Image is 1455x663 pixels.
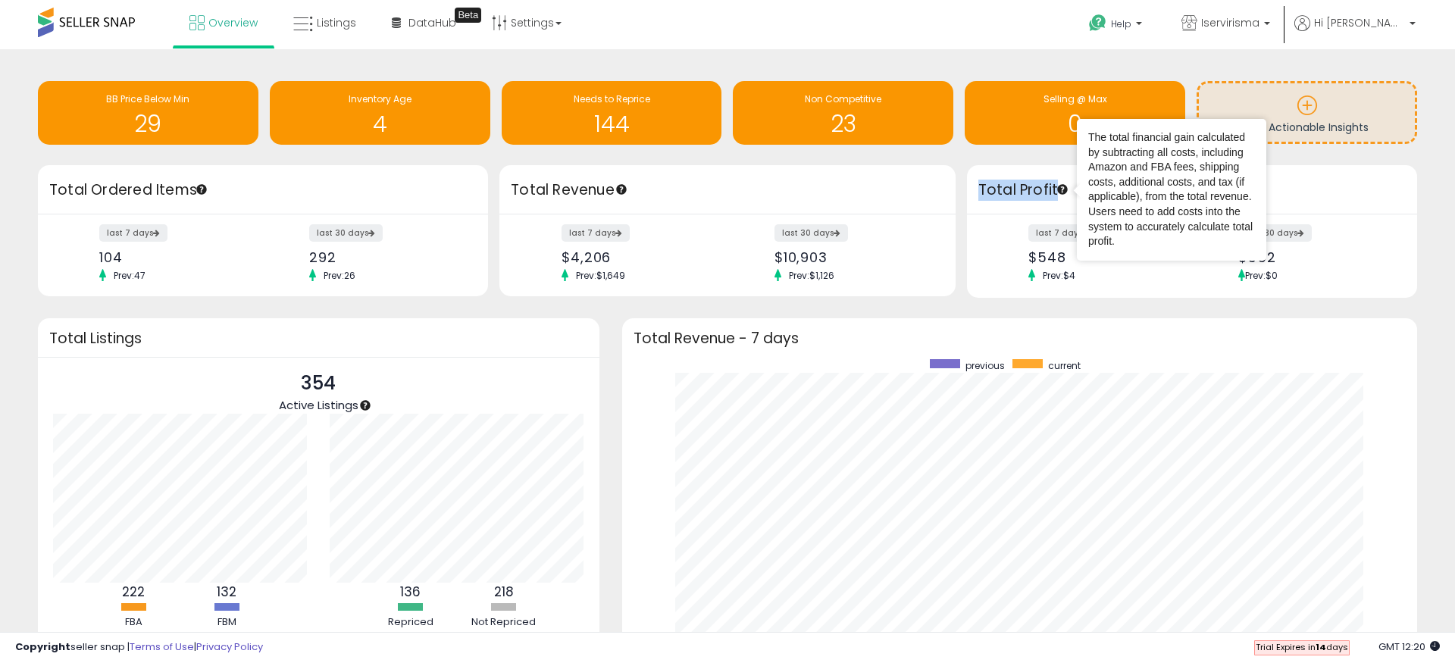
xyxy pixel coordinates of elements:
div: Tooltip anchor [195,183,208,196]
span: Prev: $1,649 [568,269,633,282]
a: Privacy Policy [196,640,263,654]
h1: 29 [45,111,251,136]
span: Overview [208,15,258,30]
span: Listings [317,15,356,30]
div: 104 [99,249,252,265]
h3: Total Listings [49,333,588,344]
a: Hi [PERSON_NAME] [1294,15,1416,49]
a: Needs to Reprice 144 [502,81,722,145]
span: Prev: $0 [1245,269,1278,282]
div: FBA [88,615,179,630]
label: last 30 days [309,224,383,242]
span: Hi [PERSON_NAME] [1314,15,1405,30]
h3: Total Profit [978,180,1406,201]
a: Non Competitive 23 [733,81,953,145]
p: 354 [279,369,358,398]
h1: 23 [740,111,946,136]
a: Help [1077,2,1157,49]
span: current [1048,359,1081,372]
div: $10,903 [774,249,929,265]
div: $552 [1238,249,1391,265]
span: Non Competitive [805,92,881,105]
strong: Copyright [15,640,70,654]
a: Inventory Age 4 [270,81,490,145]
div: 292 [309,249,462,265]
i: Get Help [1088,14,1107,33]
span: Inventory Age [349,92,411,105]
span: BB Price Below Min [106,92,189,105]
div: FBM [181,615,272,630]
div: Tooltip anchor [1056,183,1069,196]
span: Needs to Reprice [574,92,650,105]
a: Terms of Use [130,640,194,654]
span: Add Actionable Insights [1245,120,1369,135]
span: Help [1111,17,1131,30]
span: Selling @ Max [1044,92,1107,105]
h1: 4 [277,111,483,136]
b: 136 [400,583,421,601]
label: last 7 days [99,224,167,242]
b: 218 [494,583,514,601]
label: last 7 days [562,224,630,242]
label: last 30 days [774,224,848,242]
span: Trial Expires in days [1256,641,1348,653]
div: $548 [1028,249,1181,265]
div: Tooltip anchor [615,183,628,196]
h1: 0 [972,111,1178,136]
span: Prev: $1,126 [781,269,842,282]
b: 222 [122,583,145,601]
label: last 30 days [1238,224,1312,242]
div: Repriced [365,615,456,630]
b: 132 [217,583,236,601]
span: Iservirisma [1201,15,1259,30]
div: $4,206 [562,249,716,265]
span: Prev: 47 [106,269,153,282]
a: Selling @ Max 0 [965,81,1185,145]
span: previous [965,359,1005,372]
h3: Total Revenue - 7 days [634,333,1406,344]
label: last 7 days [1028,224,1097,242]
div: The total financial gain calculated by subtracting all costs, including Amazon and FBA fees, ship... [1088,130,1255,249]
span: Active Listings [279,397,358,413]
a: BB Price Below Min 29 [38,81,258,145]
h3: Total Revenue [511,180,944,201]
div: Not Repriced [458,615,549,630]
a: Add Actionable Insights [1199,83,1415,142]
span: Prev: 26 [316,269,363,282]
div: Tooltip anchor [358,399,372,412]
span: 2025-10-6 12:20 GMT [1378,640,1440,654]
h3: Total Ordered Items [49,180,477,201]
span: DataHub [408,15,456,30]
b: 14 [1316,641,1326,653]
div: seller snap | | [15,640,263,655]
div: Tooltip anchor [455,8,481,23]
h1: 144 [509,111,715,136]
span: Prev: $4 [1035,269,1083,282]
